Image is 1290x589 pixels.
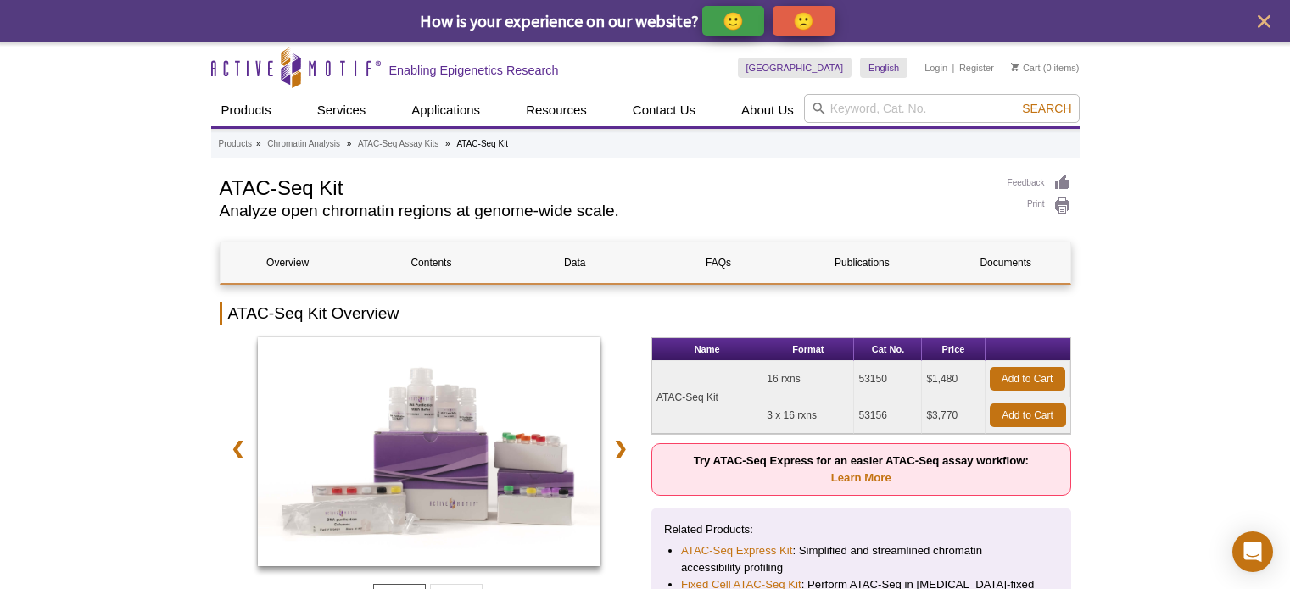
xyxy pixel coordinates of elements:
[516,94,597,126] a: Resources
[623,94,706,126] a: Contact Us
[1232,531,1273,572] div: Open Intercom Messenger
[221,242,355,283] a: Overview
[762,361,854,397] td: 16 rxns
[681,542,1041,576] li: : Simplified and streamlined chromatin accessibility profiling
[652,361,762,434] td: ATAC-Seq Kit
[664,521,1058,538] p: Related Products:
[762,338,854,361] th: Format
[652,338,762,361] th: Name
[1011,63,1019,71] img: Your Cart
[938,242,1073,283] a: Documents
[854,361,922,397] td: 53150
[1011,58,1080,78] li: (0 items)
[445,139,450,148] li: »
[860,58,907,78] a: English
[854,397,922,434] td: 53156
[211,94,282,126] a: Products
[651,242,785,283] a: FAQs
[220,429,256,468] a: ❮
[723,10,744,31] p: 🙂
[401,94,490,126] a: Applications
[1011,62,1041,74] a: Cart
[922,397,985,434] td: $3,770
[1008,174,1071,192] a: Feedback
[256,139,261,148] li: »
[220,174,991,199] h1: ATAC-Seq Kit
[456,139,508,148] li: ATAC-Seq Kit
[1254,11,1275,32] button: close
[731,94,804,126] a: About Us
[1022,102,1071,115] span: Search
[307,94,377,126] a: Services
[358,136,438,152] a: ATAC-Seq Assay Kits
[258,337,601,566] img: ATAC-Seq Kit
[364,242,499,283] a: Contents
[507,242,642,283] a: Data
[738,58,852,78] a: [GEOGRAPHIC_DATA]
[924,62,947,74] a: Login
[347,139,352,148] li: »
[795,242,930,283] a: Publications
[694,454,1029,484] strong: Try ATAC-Seq Express for an easier ATAC-Seq assay workflow:
[804,94,1080,123] input: Keyword, Cat. No.
[602,429,639,468] a: ❯
[420,10,699,31] span: How is your experience on our website?
[258,337,601,571] a: ATAC-Seq Kit
[267,136,340,152] a: Chromatin Analysis
[990,367,1065,391] a: Add to Cart
[831,471,891,484] a: Learn More
[762,397,854,434] td: 3 x 16 rxns
[220,203,991,219] h2: Analyze open chromatin regions at genome-wide scale.
[854,338,922,361] th: Cat No.
[389,63,559,78] h2: Enabling Epigenetics Research
[922,361,985,397] td: $1,480
[959,62,994,74] a: Register
[952,58,955,78] li: |
[990,403,1066,427] a: Add to Cart
[922,338,985,361] th: Price
[681,542,792,559] a: ATAC-Seq Express Kit
[220,302,1071,325] h2: ATAC-Seq Kit Overview
[1017,101,1076,116] button: Search
[219,136,252,152] a: Products
[793,10,814,31] p: 🙁
[1008,197,1071,215] a: Print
